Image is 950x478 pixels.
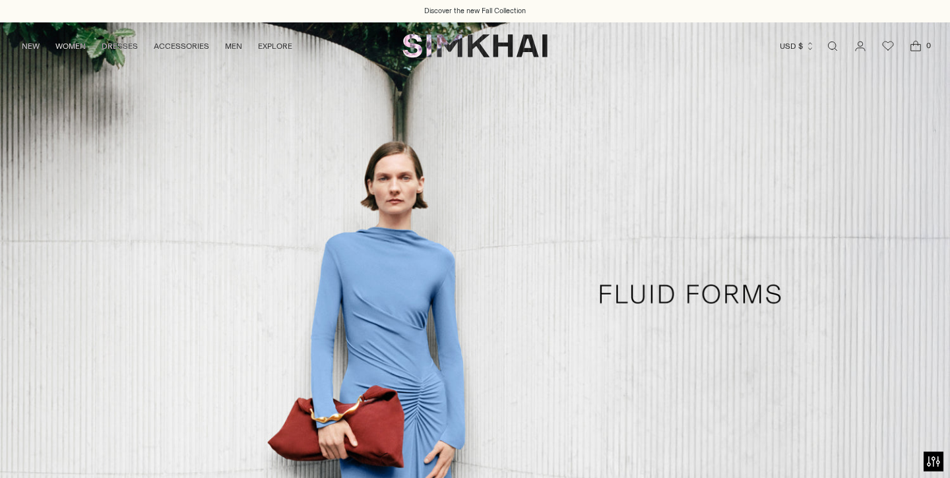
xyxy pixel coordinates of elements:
[402,33,548,59] a: SIMKHAI
[424,6,526,16] a: Discover the new Fall Collection
[780,32,815,61] button: USD $
[22,32,40,61] a: NEW
[922,40,934,51] span: 0
[875,33,901,59] a: Wishlist
[902,33,929,59] a: Open cart modal
[225,32,242,61] a: MEN
[258,32,292,61] a: EXPLORE
[819,33,846,59] a: Open search modal
[55,32,86,61] a: WOMEN
[154,32,209,61] a: ACCESSORIES
[847,33,873,59] a: Go to the account page
[102,32,138,61] a: DRESSES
